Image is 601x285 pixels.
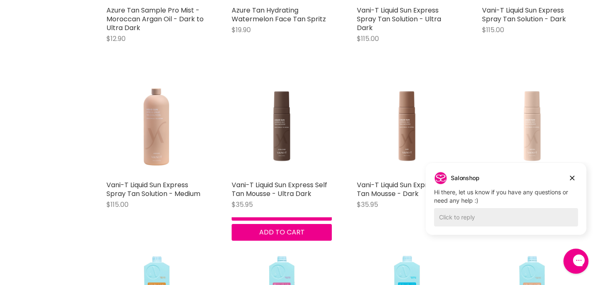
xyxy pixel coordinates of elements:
[357,5,441,33] a: Vani-T Liquid Sun Express Spray Tan Solution - Ultra Dark
[106,5,204,33] a: Azure Tan Sample Pro Mist - Moroccan Argan Oil - Dark to Ultra Dark
[106,34,126,43] span: $12.90
[232,25,251,35] span: $19.90
[482,25,504,35] span: $115.00
[357,200,378,209] span: $35.95
[357,34,379,43] span: $115.00
[232,76,332,176] img: Vani-T Liquid Sun Express Self Tan Mousse - Ultra Dark
[232,200,253,209] span: $35.95
[106,200,129,209] span: $115.00
[232,5,326,24] a: Azure Tan Hydrating Watermelon Face Tan Spritz
[419,162,593,247] iframe: Gorgias live chat campaigns
[482,76,582,176] img: Vani-T Liquid Sun Express Self Tan Mousse - Medium
[559,246,593,277] iframe: Gorgias live chat messenger
[106,76,207,176] img: Vani-T Liquid Sun Express Spray Tan Solution - Medium
[482,5,566,24] a: Vani-T Liquid Sun Express Spray Tan Solution - Dark
[259,227,305,237] span: Add to cart
[232,180,327,198] a: Vani-T Liquid Sun Express Self Tan Mousse - Ultra Dark
[232,224,332,241] button: Add to cart
[106,180,200,198] a: Vani-T Liquid Sun Express Spray Tan Solution - Medium
[357,180,452,198] a: Vani-T Liquid Sun Express Self Tan Mousse - Dark
[357,76,457,176] img: Vani-T Liquid Sun Express Self Tan Mousse - Dark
